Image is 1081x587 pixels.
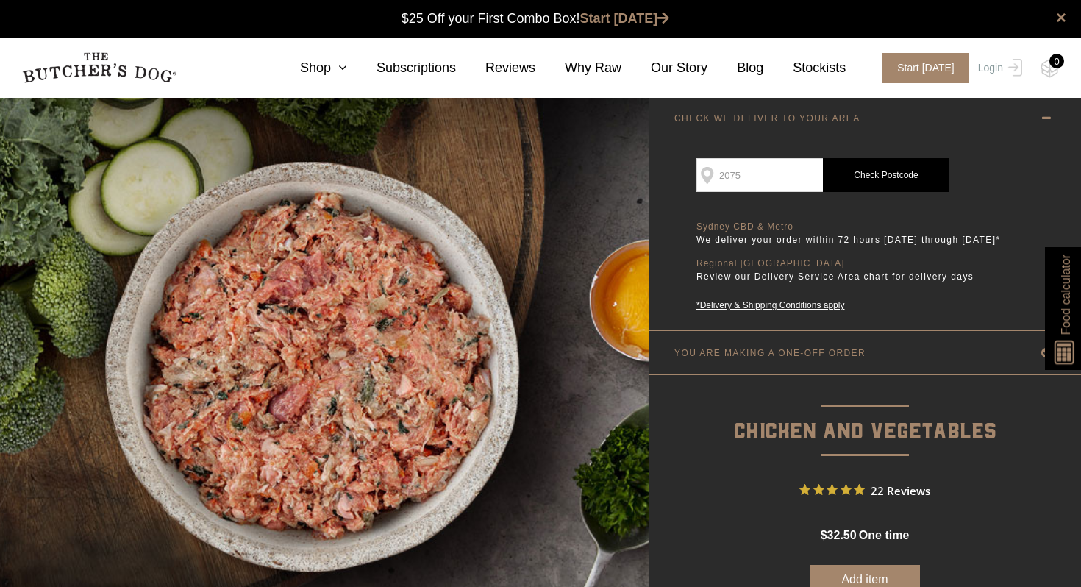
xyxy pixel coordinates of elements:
a: Start [DATE] [580,11,670,26]
input: Postcode [696,158,823,192]
a: CHECK WE DELIVER TO YOUR AREA [649,96,1081,140]
span: Start [DATE] [882,53,969,83]
button: Rated 4.9 out of 5 stars from 22 reviews. Jump to reviews. [799,479,930,501]
p: Regional [GEOGRAPHIC_DATA] [696,258,1005,269]
a: Reviews [456,58,535,78]
a: close [1056,9,1066,26]
span: 32.50 [827,529,857,541]
span: $ [821,529,827,541]
span: Food calculator [1057,255,1074,335]
a: Login [974,53,1022,83]
a: Blog [707,58,763,78]
img: TBD_Cart-Empty.png [1041,59,1059,78]
a: Why Raw [535,58,621,78]
p: Review our Delivery Service Area chart for delivery days [696,269,1005,284]
a: Stockists [763,58,846,78]
a: Start [DATE] [868,53,974,83]
a: YOU ARE MAKING A ONE-OFF ORDER [649,331,1081,374]
a: Check Postcode [823,158,949,192]
span: 22 Reviews [871,479,930,501]
p: YOU ARE MAKING A ONE-OFF ORDER [674,348,866,358]
p: Sydney CBD & Metro [696,221,1005,232]
a: Our Story [621,58,707,78]
div: 0 [1049,54,1064,68]
p: We deliver your order within 72 hours [DATE] through [DATE]* [696,232,1005,247]
p: Chicken and Vegetables [649,375,1081,449]
a: *Delivery & Shipping Conditions apply [696,299,1005,312]
span: one time [859,529,909,541]
a: Shop [271,58,347,78]
a: Subscriptions [347,58,456,78]
p: CHECK WE DELIVER TO YOUR AREA [674,113,860,124]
